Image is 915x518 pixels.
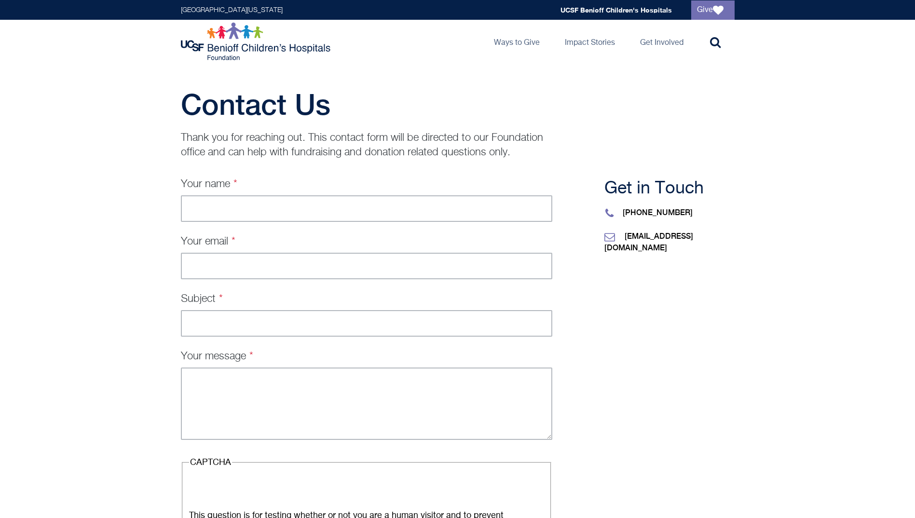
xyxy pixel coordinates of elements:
a: [EMAIL_ADDRESS][DOMAIN_NAME] [604,232,693,252]
a: [GEOGRAPHIC_DATA][US_STATE] [181,7,283,14]
iframe: Widget containing checkbox for hCaptcha security challenge [189,471,335,507]
span: Contact Us [181,87,330,121]
a: UCSF Benioff Children's Hospitals [560,6,672,14]
h2: Get in Touch [604,179,735,198]
legend: CAPTCHA [189,457,232,468]
p: Thank you for reaching out. This contact form will be directed to our Foundation office and can h... [181,131,552,160]
label: Your email [181,236,236,247]
p: [PHONE_NUMBER] [604,207,735,218]
label: Subject [181,294,223,304]
a: Get Involved [632,20,691,63]
a: Ways to Give [486,20,547,63]
label: Your message [181,351,254,362]
a: Impact Stories [557,20,623,63]
img: Logo for UCSF Benioff Children's Hospitals Foundation [181,22,333,61]
label: Your name [181,179,238,190]
a: Give [691,0,735,20]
